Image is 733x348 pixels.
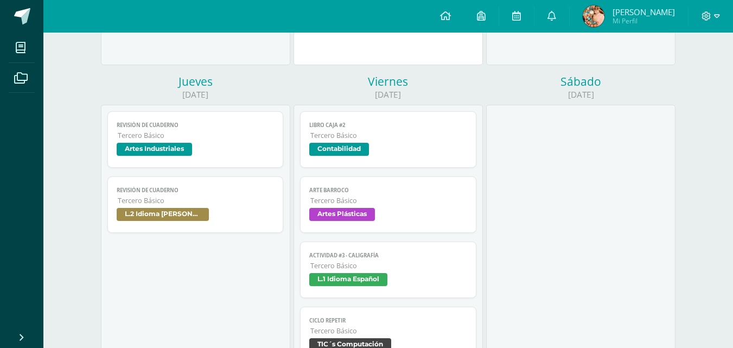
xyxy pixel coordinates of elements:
[101,89,290,100] div: [DATE]
[310,326,467,336] span: Tercero Básico
[583,5,604,27] img: 4199a6295e3407bfa3dde7bf5fb4fb39.png
[117,208,209,221] span: L.2 Idioma [PERSON_NAME]
[309,208,375,221] span: Artes Plásticas
[486,89,675,100] div: [DATE]
[101,74,290,89] div: Jueves
[117,122,275,129] span: Revisión de cuaderno
[118,196,275,205] span: Tercero Básico
[309,122,467,129] span: Libro Caja #2
[294,89,483,100] div: [DATE]
[310,261,467,270] span: Tercero Básico
[309,317,467,324] span: Ciclo Repetir
[300,111,476,168] a: Libro Caja #2Tercero BásicoContabilidad
[117,143,192,156] span: Artes Industriales
[118,131,275,140] span: Tercero Básico
[309,143,369,156] span: Contabilidad
[117,187,275,194] span: Revisión de cuaderno
[294,74,483,89] div: Viernes
[107,176,284,233] a: Revisión de cuadernoTercero BásicoL.2 Idioma [PERSON_NAME]
[310,131,467,140] span: Tercero Básico
[309,273,387,286] span: L.1 Idioma Español
[309,252,467,259] span: Actividad #3 - Caligrafía
[300,176,476,233] a: Arte BarrocoTercero BásicoArtes Plásticas
[613,7,675,17] span: [PERSON_NAME]
[107,111,284,168] a: Revisión de cuadernoTercero BásicoArtes Industriales
[310,196,467,205] span: Tercero Básico
[613,16,675,26] span: Mi Perfil
[300,242,476,298] a: Actividad #3 - CaligrafíaTercero BásicoL.1 Idioma Español
[486,74,675,89] div: Sábado
[309,187,467,194] span: Arte Barroco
